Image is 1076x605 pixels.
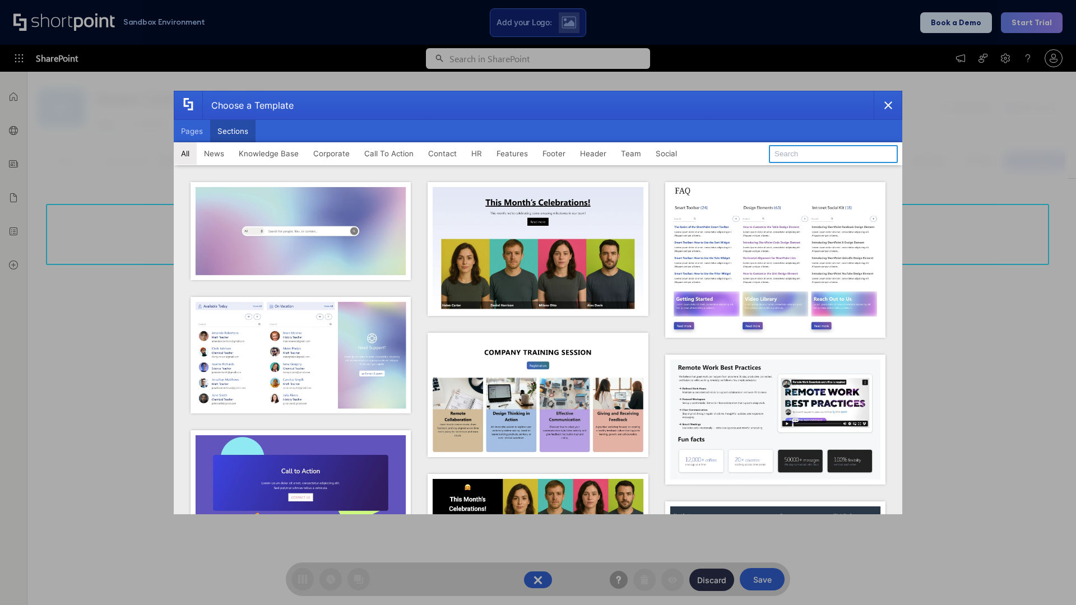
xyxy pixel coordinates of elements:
[648,142,684,165] button: Social
[174,91,902,514] div: template selector
[306,142,357,165] button: Corporate
[421,142,464,165] button: Contact
[573,142,614,165] button: Header
[357,142,421,165] button: Call To Action
[769,145,898,163] input: Search
[174,142,197,165] button: All
[231,142,306,165] button: Knowledge Base
[1020,551,1076,605] iframe: Chat Widget
[197,142,231,165] button: News
[210,120,256,142] button: Sections
[535,142,573,165] button: Footer
[174,120,210,142] button: Pages
[202,91,294,119] div: Choose a Template
[464,142,489,165] button: HR
[489,142,535,165] button: Features
[614,142,648,165] button: Team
